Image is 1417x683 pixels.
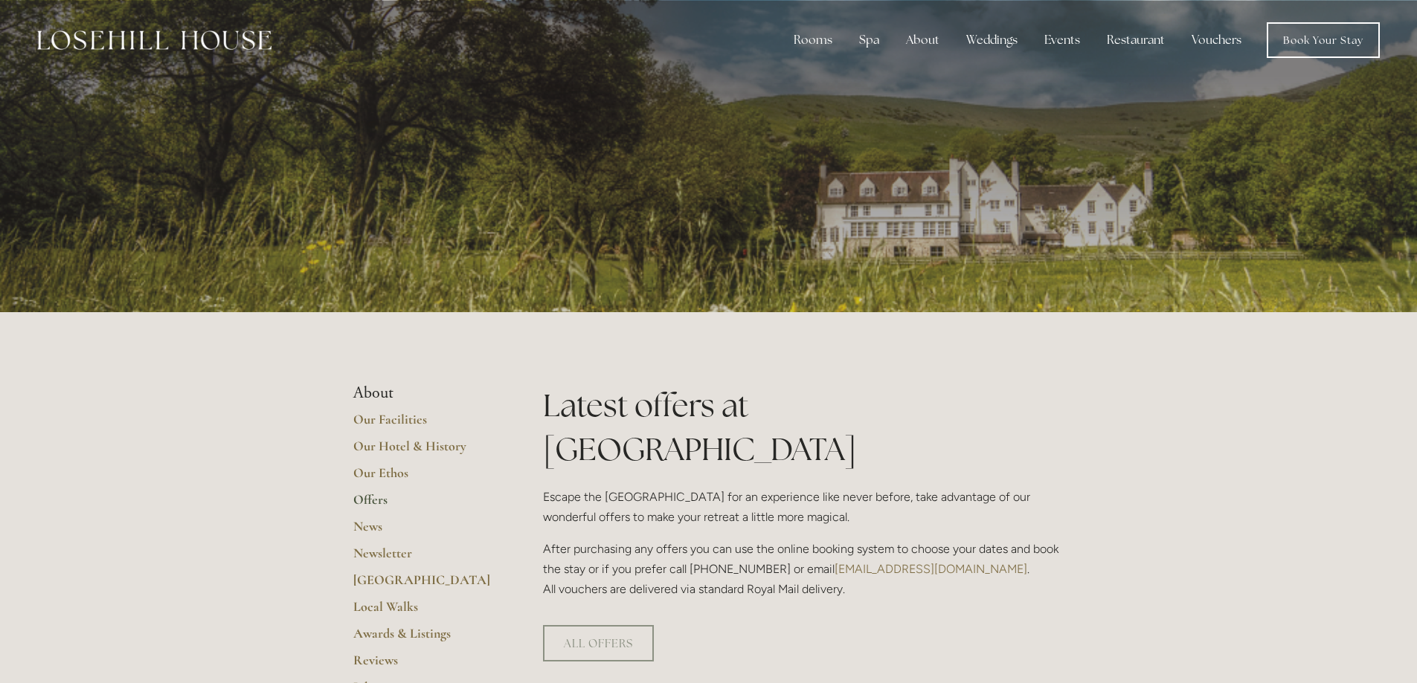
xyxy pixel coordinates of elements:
[353,491,495,518] a: Offers
[543,487,1064,527] p: Escape the [GEOGRAPHIC_DATA] for an experience like never before, take advantage of our wonderful...
[353,652,495,679] a: Reviews
[353,625,495,652] a: Awards & Listings
[353,545,495,572] a: Newsletter
[894,25,951,55] div: About
[353,464,495,491] a: Our Ethos
[1267,22,1380,58] a: Book Your Stay
[37,30,271,50] img: Losehill House
[1180,25,1253,55] a: Vouchers
[1032,25,1092,55] div: Events
[1095,25,1177,55] div: Restaurant
[353,598,495,625] a: Local Walks
[543,383,1064,471] h1: Latest offers at [GEOGRAPHIC_DATA]
[353,383,495,403] li: About
[543,625,654,661] a: ALL OFFERS
[353,438,495,464] a: Our Hotel & History
[782,25,844,55] div: Rooms
[954,25,1029,55] div: Weddings
[543,539,1064,600] p: After purchasing any offers you can use the online booking system to choose your dates and book t...
[353,518,495,545] a: News
[835,562,1027,576] a: [EMAIL_ADDRESS][DOMAIN_NAME]
[353,411,495,438] a: Our Facilities
[353,572,495,598] a: [GEOGRAPHIC_DATA]
[847,25,891,55] div: Spa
